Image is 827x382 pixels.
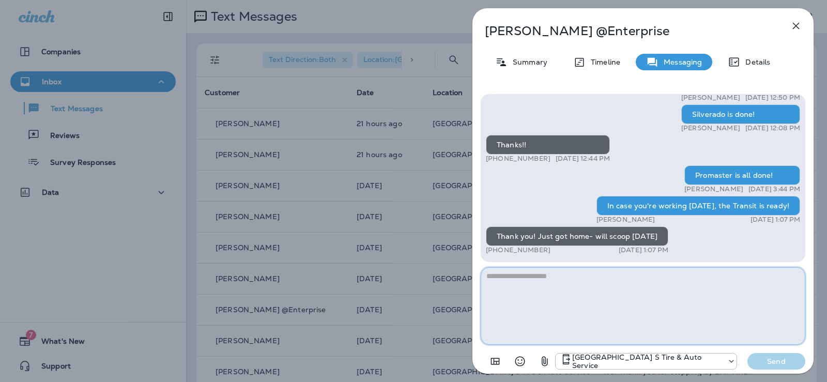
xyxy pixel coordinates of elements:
p: [DATE] 1:07 PM [751,216,800,224]
p: Messaging [658,58,702,66]
p: [PERSON_NAME] @Enterprise [485,24,767,38]
p: Timeline [586,58,620,66]
p: [PHONE_NUMBER] [486,246,550,254]
button: Add in a premade template [485,351,506,372]
p: [PERSON_NAME] [681,94,740,102]
p: Summary [508,58,547,66]
div: Thanks!! [486,135,610,155]
p: [DATE] 3:44 PM [748,185,800,193]
p: [DATE] 12:08 PM [745,124,800,132]
div: +1 (301) 975-0024 [556,353,737,370]
p: Details [740,58,770,66]
p: [PERSON_NAME] [684,185,743,193]
p: [DATE] 1:07 PM [619,246,668,254]
div: Thank you! Just got home- will scoop [DATE] [486,226,668,246]
p: [DATE] 12:44 PM [556,155,610,163]
p: [PHONE_NUMBER] [486,155,550,163]
p: [DATE] 12:50 PM [745,94,800,102]
div: In case you're working [DATE], the Transit is ready! [596,196,800,216]
div: Promaster is all done! [684,165,800,185]
p: [PERSON_NAME] [681,124,740,132]
div: Silverado is done! [681,104,800,124]
p: [GEOGRAPHIC_DATA] S Tire & Auto Service [572,353,722,370]
button: Select an emoji [510,351,530,372]
p: [PERSON_NAME] [596,216,655,224]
